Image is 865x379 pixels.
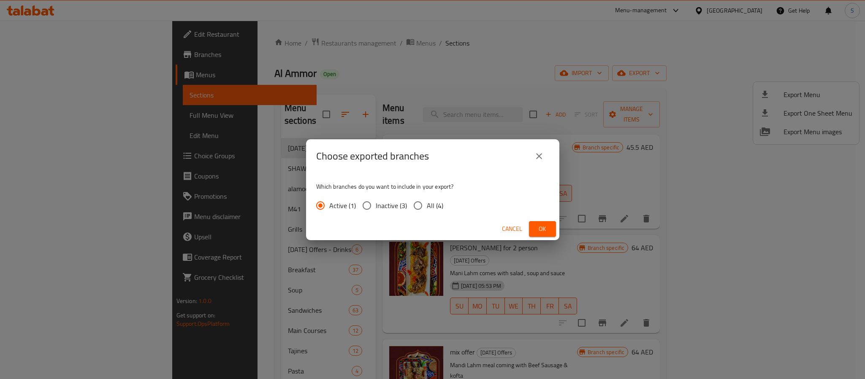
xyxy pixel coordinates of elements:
button: Ok [529,221,556,237]
span: Active (1) [329,200,356,211]
span: Inactive (3) [376,200,407,211]
h2: Choose exported branches [316,149,429,163]
button: Cancel [499,221,526,237]
span: Cancel [502,224,522,234]
p: Which branches do you want to include in your export? [316,182,549,191]
span: All (4) [427,200,443,211]
span: Ok [536,224,549,234]
button: close [529,146,549,166]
